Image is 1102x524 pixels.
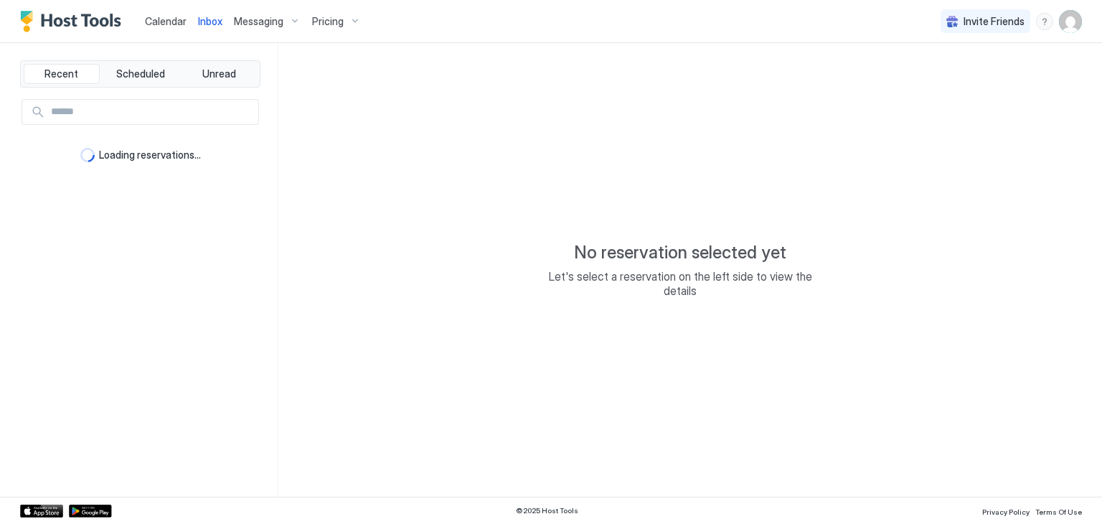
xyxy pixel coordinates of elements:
[574,242,786,263] span: No reservation selected yet
[44,67,78,80] span: Recent
[537,269,824,298] span: Let's select a reservation on the left side to view the details
[69,505,112,518] a: Google Play Store
[202,67,236,80] span: Unread
[80,148,95,162] div: loading
[99,149,201,162] span: Loading reservations...
[20,505,63,518] a: App Store
[1035,507,1082,516] span: Terms Of Use
[1059,10,1082,33] div: User profile
[1035,503,1082,518] a: Terms Of Use
[103,64,179,84] button: Scheduled
[234,15,283,28] span: Messaging
[20,11,128,32] a: Host Tools Logo
[116,67,165,80] span: Scheduled
[516,506,578,515] span: © 2025 Host Tools
[145,15,187,27] span: Calendar
[20,60,260,88] div: tab-group
[181,64,257,84] button: Unread
[145,14,187,29] a: Calendar
[312,15,344,28] span: Pricing
[45,100,258,124] input: Input Field
[982,507,1030,516] span: Privacy Policy
[982,503,1030,518] a: Privacy Policy
[1036,13,1053,30] div: menu
[198,15,222,27] span: Inbox
[198,14,222,29] a: Inbox
[24,64,100,84] button: Recent
[964,15,1025,28] span: Invite Friends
